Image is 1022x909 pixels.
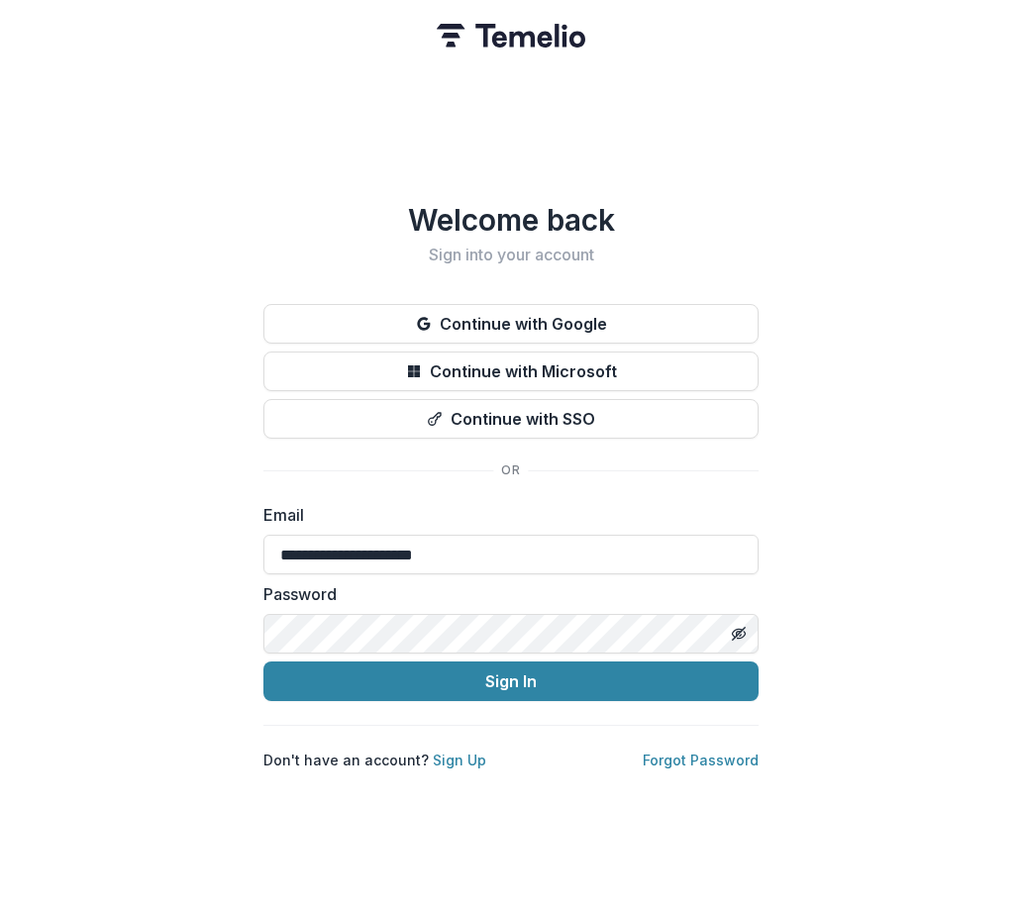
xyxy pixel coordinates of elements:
a: Sign Up [433,752,486,768]
img: Temelio [437,24,585,48]
button: Sign In [263,661,759,701]
button: Continue with SSO [263,399,759,439]
h1: Welcome back [263,202,759,238]
button: Continue with Google [263,304,759,344]
label: Email [263,503,747,527]
a: Forgot Password [643,752,759,768]
p: Don't have an account? [263,750,486,770]
button: Toggle password visibility [723,618,755,650]
label: Password [263,582,747,606]
h2: Sign into your account [263,246,759,264]
button: Continue with Microsoft [263,352,759,391]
